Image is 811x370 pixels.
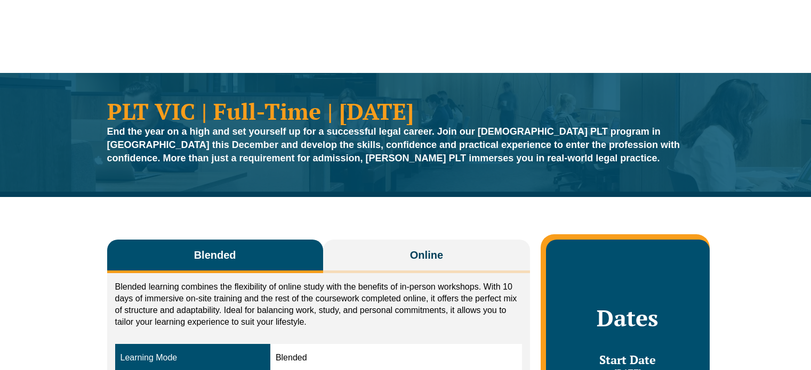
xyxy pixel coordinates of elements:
[410,248,443,262] span: Online
[194,248,236,262] span: Blended
[557,305,698,331] h2: Dates
[276,352,517,364] div: Blended
[121,352,265,364] div: Learning Mode
[107,126,680,163] strong: End the year on a high and set yourself up for a successful legal career. Join our [DEMOGRAPHIC_D...
[599,352,656,367] span: Start Date
[115,281,523,328] p: Blended learning combines the flexibility of online study with the benefits of in-person workshop...
[107,100,704,122] h1: PLT VIC | Full-Time | [DATE]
